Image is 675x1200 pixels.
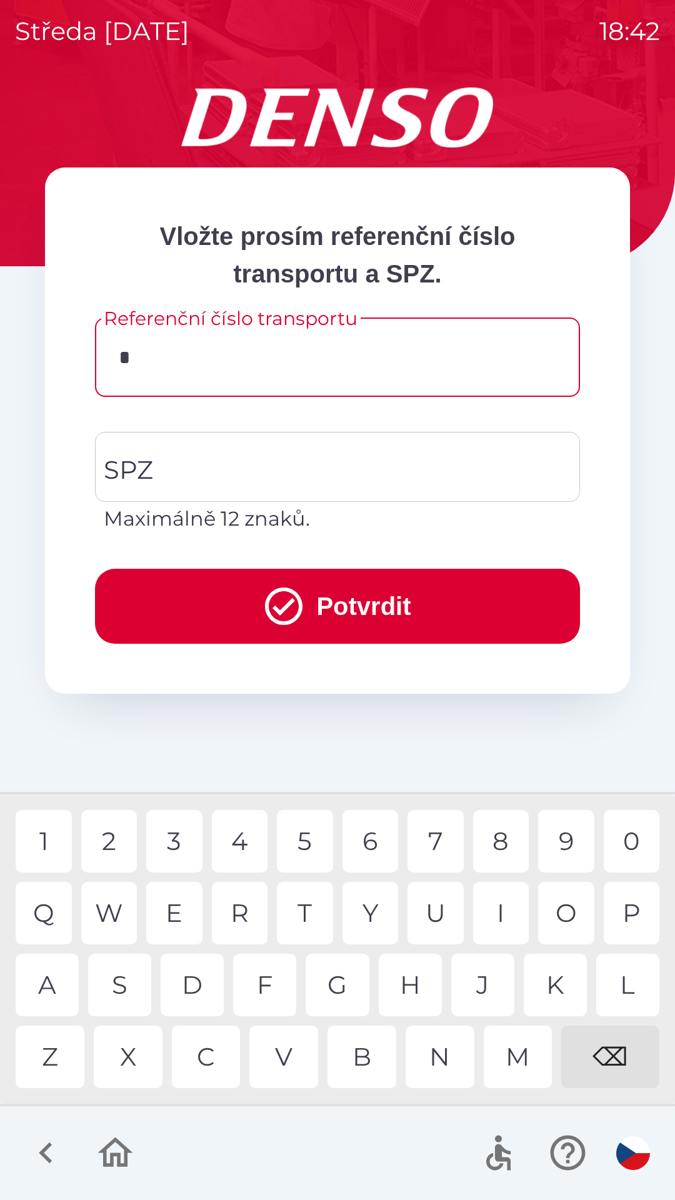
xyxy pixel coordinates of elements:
[45,87,630,147] img: Logo
[15,12,189,50] p: středa [DATE]
[95,569,580,644] button: Potvrdit
[95,217,580,292] p: Vložte prosím referenční číslo transportu a SPZ.
[599,12,660,50] p: 18:42
[104,305,357,332] label: Referenční číslo transportu
[616,1136,650,1170] img: cs flag
[104,504,571,534] p: Maximálně 12 znaků.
